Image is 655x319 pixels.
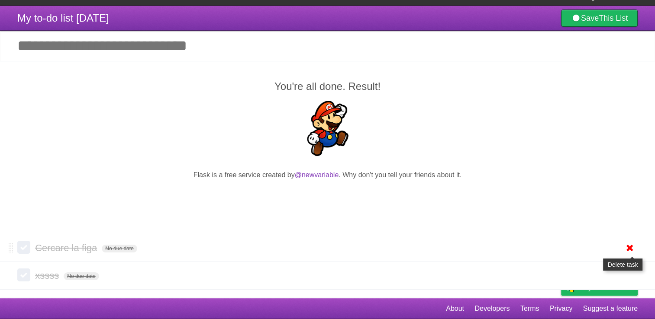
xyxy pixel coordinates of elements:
b: This List [599,14,628,22]
span: Buy me a coffee [579,280,633,295]
label: Done [17,268,30,281]
p: Flask is a free service created by . Why don't you tell your friends about it. [17,170,638,180]
span: No due date [64,272,99,280]
iframe: X Post Button [312,191,343,203]
span: No due date [102,245,137,252]
a: Developers [474,300,510,317]
h2: You're all done. Result! [17,79,638,94]
img: Super Mario [300,101,355,156]
a: Terms [520,300,539,317]
a: @newvariable [295,171,339,179]
a: Privacy [550,300,572,317]
label: Done [17,241,30,254]
a: Suggest a feature [583,300,638,317]
span: xssss [35,270,61,281]
span: My to-do list [DATE] [17,12,109,24]
span: Cercare la figa [35,242,99,253]
a: About [446,300,464,317]
a: SaveThis List [561,10,638,27]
